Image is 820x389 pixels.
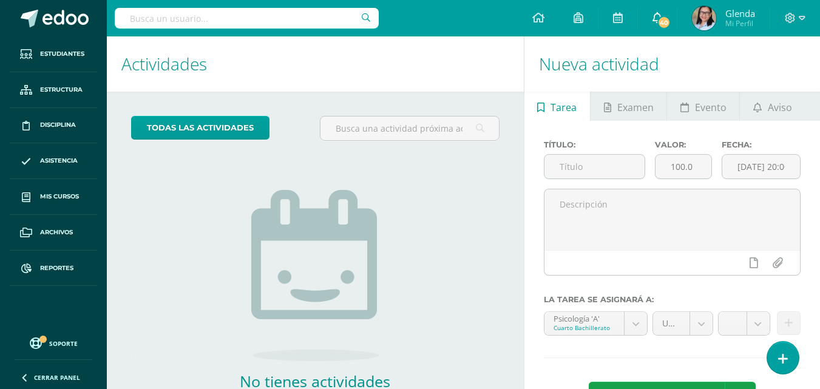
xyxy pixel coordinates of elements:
[544,295,801,304] label: La tarea se asignará a:
[10,36,97,72] a: Estudiantes
[667,92,739,121] a: Evento
[524,92,590,121] a: Tarea
[34,373,80,382] span: Cerrar panel
[49,339,78,348] span: Soporte
[554,323,615,332] div: Cuarto Bachillerato
[544,312,648,335] a: Psicología 'A'Cuarto Bachillerato
[722,140,801,149] label: Fecha:
[40,120,76,130] span: Disciplina
[10,179,97,215] a: Mis cursos
[10,251,97,286] a: Reportes
[656,155,711,178] input: Puntos máximos
[40,156,78,166] span: Asistencia
[768,93,792,122] span: Aviso
[10,108,97,144] a: Disciplina
[40,263,73,273] span: Reportes
[320,117,498,140] input: Busca una actividad próxima aquí...
[692,6,716,30] img: 5d5c7256a6ea13b5803cc8f5ccb28a18.png
[40,49,84,59] span: Estudiantes
[655,140,712,149] label: Valor:
[544,155,645,178] input: Título
[539,36,805,92] h1: Nueva actividad
[653,312,713,335] a: Unidad 4
[10,215,97,251] a: Archivos
[251,190,379,361] img: no_activities.png
[617,93,654,122] span: Examen
[40,228,73,237] span: Archivos
[725,18,755,29] span: Mi Perfil
[662,312,680,335] span: Unidad 4
[722,155,800,178] input: Fecha de entrega
[591,92,666,121] a: Examen
[121,36,509,92] h1: Actividades
[725,7,755,19] span: Glenda
[657,16,671,29] span: 40
[10,72,97,108] a: Estructura
[115,8,379,29] input: Busca un usuario...
[40,85,83,95] span: Estructura
[740,92,805,121] a: Aviso
[15,334,92,351] a: Soporte
[554,312,615,323] div: Psicología 'A'
[10,143,97,179] a: Asistencia
[131,116,269,140] a: todas las Actividades
[695,93,727,122] span: Evento
[40,192,79,201] span: Mis cursos
[551,93,577,122] span: Tarea
[544,140,645,149] label: Título:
